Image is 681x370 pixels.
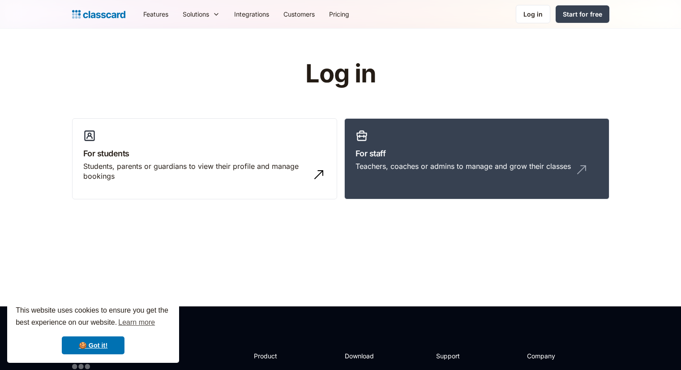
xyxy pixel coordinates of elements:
[7,297,179,363] div: cookieconsent
[556,5,609,23] a: Start for free
[176,4,227,24] div: Solutions
[527,351,587,361] h2: Company
[117,316,156,329] a: learn more about cookies
[183,9,209,19] div: Solutions
[136,4,176,24] a: Features
[83,161,308,181] div: Students, parents or guardians to view their profile and manage bookings
[198,60,483,88] h1: Log in
[516,5,550,23] a: Log in
[72,118,337,200] a: For studentsStudents, parents or guardians to view their profile and manage bookings
[322,4,356,24] a: Pricing
[344,118,609,200] a: For staffTeachers, coaches or admins to manage and grow their classes
[276,4,322,24] a: Customers
[227,4,276,24] a: Integrations
[436,351,472,361] h2: Support
[355,147,598,159] h3: For staff
[523,9,543,19] div: Log in
[254,351,302,361] h2: Product
[83,147,326,159] h3: For students
[62,336,124,354] a: dismiss cookie message
[563,9,602,19] div: Start for free
[72,8,125,21] a: home
[16,305,171,329] span: This website uses cookies to ensure you get the best experience on our website.
[345,351,381,361] h2: Download
[355,161,571,171] div: Teachers, coaches or admins to manage and grow their classes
